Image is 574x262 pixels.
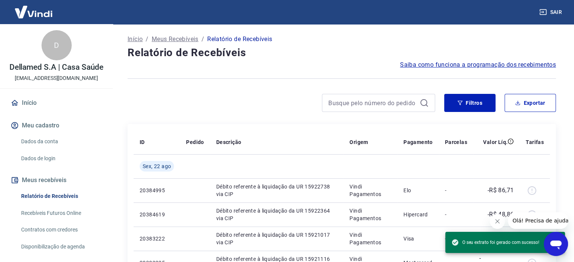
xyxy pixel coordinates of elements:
[186,138,204,146] p: Pedido
[146,35,148,44] p: /
[526,138,544,146] p: Tarifas
[445,235,467,242] p: -
[349,207,391,222] p: Vindi Pagamentos
[349,183,391,198] p: Vindi Pagamentos
[152,35,199,44] a: Meus Recebíveis
[42,30,72,60] div: D
[538,5,565,19] button: Sair
[140,138,145,146] p: ID
[140,235,174,242] p: 20383222
[445,187,467,194] p: -
[9,63,104,71] p: Dellamed S.A | Casa Saúde
[128,45,556,60] h4: Relatório de Recebíveis
[18,188,104,204] a: Relatório de Recebíveis
[403,211,433,218] p: Hipercard
[216,207,337,222] p: Débito referente à liquidação da UR 15922364 via CIP
[403,187,433,194] p: Elo
[483,138,508,146] p: Valor Líq.
[18,205,104,221] a: Recebíveis Futuros Online
[349,138,368,146] p: Origem
[18,134,104,149] a: Dados da conta
[488,186,514,195] p: -R$ 86,71
[505,94,556,112] button: Exportar
[488,210,514,219] p: -R$ 48,86
[445,211,467,218] p: -
[544,232,568,256] iframe: Botão para abrir a janela de mensagens
[18,239,104,254] a: Disponibilização de agenda
[403,235,433,242] p: Visa
[328,97,417,109] input: Busque pelo número do pedido
[216,231,337,246] p: Débito referente à liquidação da UR 15921017 via CIP
[9,172,104,188] button: Meus recebíveis
[202,35,204,44] p: /
[9,95,104,111] a: Início
[490,214,505,229] iframe: Fechar mensagem
[479,230,514,248] p: -R$ 1.930,84
[15,74,98,82] p: [EMAIL_ADDRESS][DOMAIN_NAME]
[444,94,496,112] button: Filtros
[508,212,568,229] iframe: Mensagem da empresa
[9,117,104,134] button: Meu cadastro
[349,231,391,246] p: Vindi Pagamentos
[216,183,337,198] p: Débito referente à liquidação da UR 15922738 via CIP
[207,35,272,44] p: Relatório de Recebíveis
[400,60,556,69] a: Saiba como funciona a programação dos recebimentos
[216,138,242,146] p: Descrição
[445,138,467,146] p: Parcelas
[5,5,63,11] span: Olá! Precisa de ajuda?
[403,138,433,146] p: Pagamento
[18,151,104,166] a: Dados de login
[451,239,539,246] span: O seu extrato foi gerado com sucesso!
[128,35,143,44] a: Início
[140,211,174,218] p: 20384619
[140,187,174,194] p: 20384995
[18,222,104,237] a: Contratos com credores
[9,0,58,23] img: Vindi
[143,162,171,170] span: Sex, 22 ago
